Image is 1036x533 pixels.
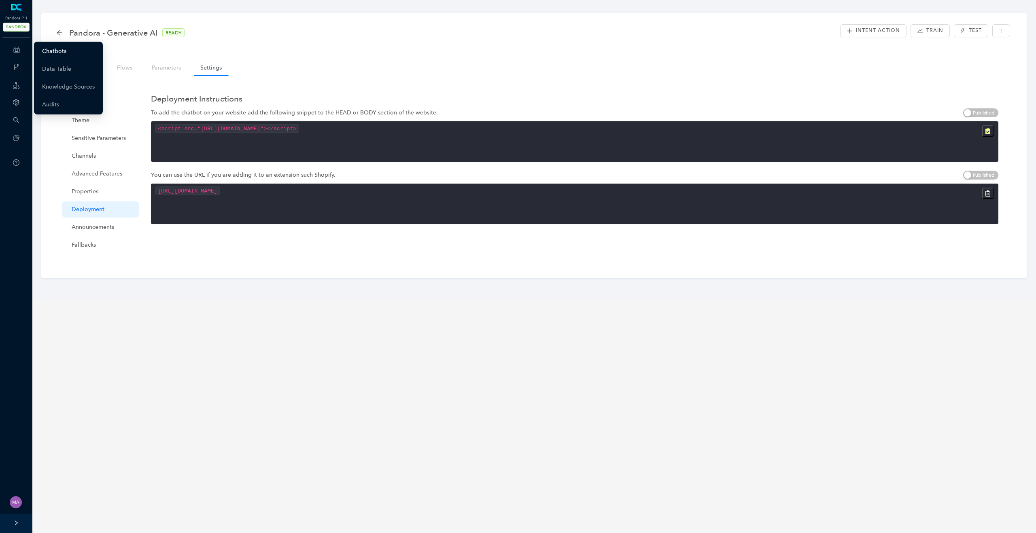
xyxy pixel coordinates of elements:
span: arrow-left [56,30,63,36]
span: branches [13,63,19,70]
span: Fallbacks [72,237,133,253]
a: Chatbots [42,43,66,59]
span: Test [969,27,982,34]
span: Intent Action [856,27,900,34]
code: [URL][DOMAIN_NAME] [155,186,220,195]
a: Knowledge Sources [42,79,95,95]
button: stock Train [911,24,950,37]
code: <script src="[URL][DOMAIN_NAME]"></script> [155,124,299,133]
span: To add the chatbot on your website add the following snippet to the HEAD or BODY section of the w... [151,109,438,116]
span: SANDBOX [3,23,30,32]
span: setting [13,99,19,106]
a: Parameters [145,60,187,75]
span: Deployment [72,201,133,218]
button: more [992,24,1010,37]
span: Train [926,27,943,34]
span: more [999,28,1004,33]
span: READY [162,28,185,37]
span: plus [847,28,853,34]
span: pie-chart [13,135,19,141]
span: Advanced Features [72,166,133,182]
button: plusIntent Action [840,24,906,37]
span: You can use the URL if you are adding it to an extension such Shopify. [151,171,335,178]
a: Settings [194,60,228,75]
span: Announcements [72,219,133,235]
div: back [56,30,63,36]
a: Flows [110,60,139,75]
a: Data Table [42,61,71,77]
a: Audits [42,97,59,113]
span: question-circle [13,159,19,166]
h4: Deployment Instructions [151,93,998,104]
span: stock [917,28,923,34]
span: search [13,117,19,123]
span: thunderbolt [960,28,965,33]
span: Channels [72,148,133,164]
span: Theme [72,112,133,129]
span: Properties [72,184,133,200]
span: Sensitive Parameters [72,130,133,146]
button: thunderboltTest [954,24,988,37]
img: 261dd2395eed1481b052019273ba48bf [10,496,22,508]
span: Pandora - Generative AI [69,26,157,39]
